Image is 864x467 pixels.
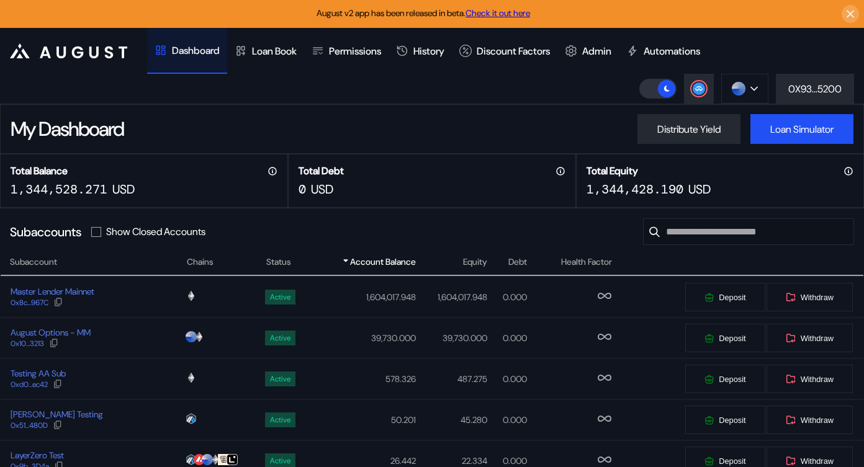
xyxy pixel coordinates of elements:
[750,114,853,144] button: Loan Simulator
[194,331,205,342] img: chain logo
[452,28,557,74] a: Discount Factors
[685,323,765,353] button: Deposit
[416,399,488,440] td: 45.280
[416,318,488,358] td: 39,730.000
[719,293,745,302] span: Deposit
[637,114,740,144] button: Distribute Yield
[10,224,81,240] div: Subaccounts
[227,28,304,74] a: Loan Book
[657,123,721,136] div: Distribute Yield
[11,164,68,177] h2: Total Balance
[172,44,220,57] div: Dashboard
[766,405,853,435] button: Withdraw
[561,256,612,269] span: Health Factor
[644,45,700,58] div: Automations
[311,318,417,358] td: 39,730.000
[270,375,290,383] div: Active
[766,323,853,353] button: Withdraw
[582,45,611,58] div: Admin
[587,164,638,177] h2: Total Equity
[202,454,213,465] img: chain logo
[413,45,444,58] div: History
[186,331,197,342] img: chain logo
[266,256,291,269] span: Status
[508,256,527,269] span: Debt
[766,364,853,394] button: Withdraw
[719,456,745,466] span: Deposit
[732,82,745,96] img: chain logo
[218,454,229,465] img: chain logo
[311,399,417,440] td: 50.201
[557,28,619,74] a: Admin
[587,181,683,197] div: 1,344,428.190
[186,454,197,465] img: chain logo
[194,454,205,465] img: chain logo
[11,409,103,420] div: [PERSON_NAME] Testing
[719,334,745,343] span: Deposit
[299,164,344,177] h2: Total Debt
[11,380,48,389] div: 0xd0...ec42
[466,7,530,19] a: Check it out here
[11,421,48,430] div: 0x51...480D
[186,372,197,383] img: chain logo
[11,450,64,461] div: LayerZero Test
[11,286,94,297] div: Master Lender Mainnet
[776,74,854,104] button: 0X93...5200
[801,293,834,302] span: Withdraw
[488,277,528,318] td: 0.000
[801,375,834,384] span: Withdraw
[350,256,416,269] span: Account Balance
[619,28,708,74] a: Automations
[187,256,214,269] span: Chains
[11,327,91,338] div: August Options - MM
[186,290,197,301] img: chain logo
[416,358,488,399] td: 487.275
[227,454,238,465] img: chain logo
[488,358,528,399] td: 0.000
[270,334,290,342] div: Active
[210,454,221,465] img: chain logo
[685,405,765,435] button: Deposit
[311,181,333,197] div: USD
[770,123,834,136] div: Loan Simulator
[317,7,530,19] span: August v2 app has been released in beta.
[186,413,197,424] img: chain logo
[685,364,765,394] button: Deposit
[463,256,487,269] span: Equity
[311,358,417,399] td: 578.326
[11,339,44,348] div: 0x10...3213
[11,368,66,379] div: Testing AA Sub
[721,74,768,104] button: chain logo
[488,399,528,440] td: 0.000
[106,225,205,238] label: Show Closed Accounts
[766,282,853,312] button: Withdraw
[688,181,711,197] div: USD
[11,181,107,197] div: 1,344,528.271
[270,456,290,465] div: Active
[11,116,124,142] div: My Dashboard
[304,28,389,74] a: Permissions
[488,318,528,358] td: 0.000
[147,28,227,74] a: Dashboard
[252,45,297,58] div: Loan Book
[719,416,745,425] span: Deposit
[801,456,834,466] span: Withdraw
[801,334,834,343] span: Withdraw
[10,256,57,269] span: Subaccount
[477,45,550,58] div: Discount Factors
[801,416,834,425] span: Withdraw
[329,45,381,58] div: Permissions
[719,375,745,384] span: Deposit
[311,277,417,318] td: 1,604,017.948
[11,298,48,307] div: 0x8c...967C
[685,282,765,312] button: Deposit
[299,181,306,197] div: 0
[270,416,290,424] div: Active
[788,82,842,96] div: 0X93...5200
[389,28,452,74] a: History
[270,293,290,301] div: Active
[416,277,488,318] td: 1,604,017.948
[112,181,135,197] div: USD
